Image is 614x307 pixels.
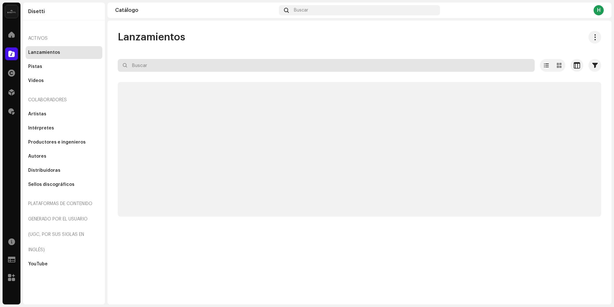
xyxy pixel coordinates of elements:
[594,5,604,15] div: H
[26,122,102,135] re-m-nav-item: Intérpretes
[26,164,102,177] re-m-nav-item: Distribuidoras
[26,60,102,73] re-m-nav-item: Pistas
[26,92,102,108] re-a-nav-header: Colaboradores
[26,136,102,149] re-m-nav-item: Productores e ingenieros
[28,154,46,159] div: Autores
[28,112,46,117] div: Artistas
[28,168,60,173] div: Distribuidoras
[28,78,44,83] div: Videos
[26,74,102,87] re-m-nav-item: Videos
[26,258,102,270] re-m-nav-item: YouTube
[118,59,535,72] input: Buscar
[28,140,86,145] div: Productores e ingenieros
[28,182,75,187] div: Sellos discográficos
[294,8,308,13] span: Buscar
[28,261,48,267] div: YouTube
[26,150,102,163] re-m-nav-item: Autores
[28,50,60,55] div: Lanzamientos
[115,8,276,13] div: Catálogo
[28,64,42,69] div: Pistas
[118,31,185,44] span: Lanzamientos
[26,46,102,59] re-m-nav-item: Lanzamientos
[5,5,18,18] img: 02a7c2d3-3c89-4098-b12f-2ff2945c95ee
[26,178,102,191] re-m-nav-item: Sellos discográficos
[28,126,54,131] div: Intérpretes
[26,108,102,120] re-m-nav-item: Artistas
[26,196,102,258] re-a-nav-header: Plataformas de contenido generado por el usuario (UGC, por sus siglas en inglés)
[26,31,102,46] re-a-nav-header: Activos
